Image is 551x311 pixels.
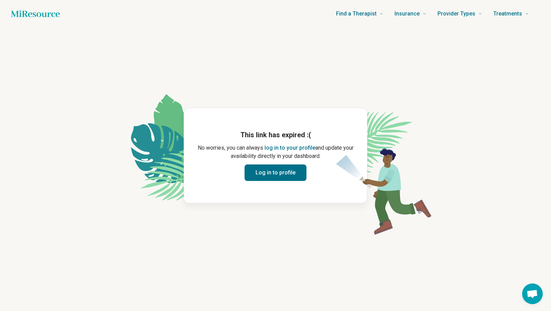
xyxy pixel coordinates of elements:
span: Provider Types [437,9,475,19]
span: Find a Therapist [336,9,377,19]
span: Treatments [493,9,522,19]
a: Home page [11,7,60,21]
p: No worries, you can always and update your availability directly in your dashboard. [195,144,356,160]
button: log in to your profile [264,144,315,152]
button: Log in to profile [245,164,306,181]
div: Open chat [522,283,543,304]
h1: This link has expired :( [195,130,356,140]
span: Insurance [395,9,420,19]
